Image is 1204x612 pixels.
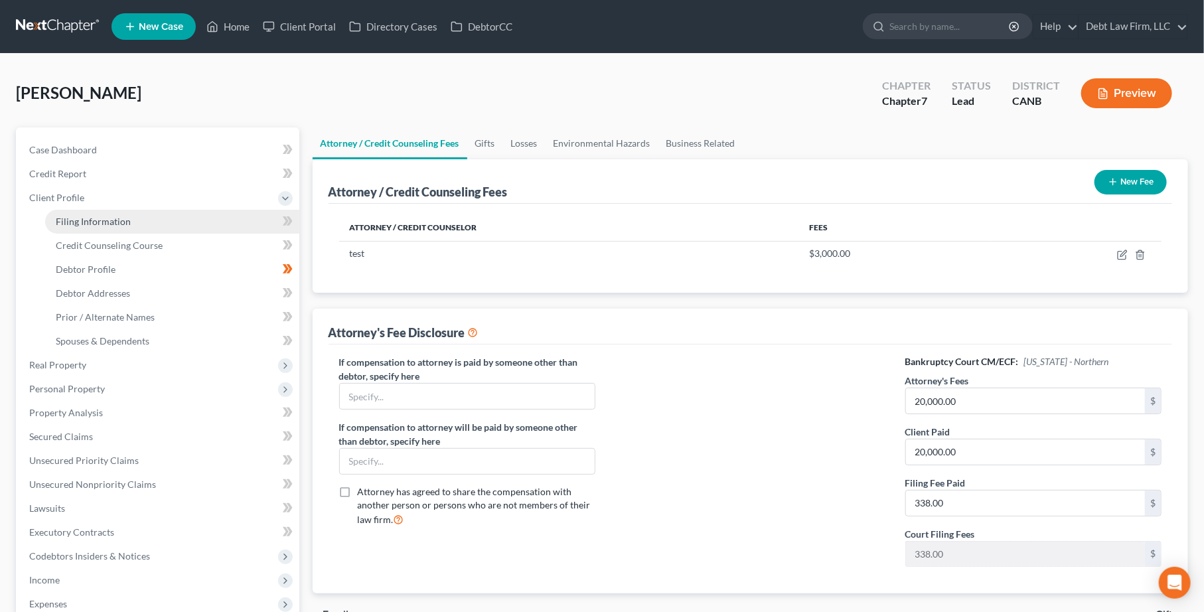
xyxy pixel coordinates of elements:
[29,359,86,370] span: Real Property
[29,144,97,155] span: Case Dashboard
[256,15,342,38] a: Client Portal
[921,94,927,107] span: 7
[29,550,150,562] span: Codebtors Insiders & Notices
[19,401,299,425] a: Property Analysis
[19,520,299,544] a: Executory Contracts
[29,383,105,394] span: Personal Property
[56,264,115,275] span: Debtor Profile
[340,384,595,409] input: Specify...
[1145,542,1161,567] div: $
[19,497,299,520] a: Lawsuits
[29,574,60,585] span: Income
[467,127,503,159] a: Gifts
[1094,170,1167,194] button: New Fee
[29,455,139,466] span: Unsecured Priority Claims
[339,355,596,383] label: If compensation to attorney is paid by someone other than debtor, specify here
[200,15,256,38] a: Home
[1012,94,1060,109] div: CANB
[19,449,299,473] a: Unsecured Priority Claims
[45,234,299,258] a: Credit Counseling Course
[906,491,1146,516] input: 0.00
[905,374,969,388] label: Attorney's Fees
[1145,388,1161,414] div: $
[1033,15,1078,38] a: Help
[1012,78,1060,94] div: District
[29,526,114,538] span: Executory Contracts
[45,210,299,234] a: Filing Information
[29,407,103,418] span: Property Analysis
[29,168,86,179] span: Credit Report
[1024,356,1109,367] span: [US_STATE] - Northern
[889,14,1011,38] input: Search by name...
[56,216,131,227] span: Filing Information
[444,15,519,38] a: DebtorCC
[139,22,183,32] span: New Case
[1145,439,1161,465] div: $
[45,258,299,281] a: Debtor Profile
[329,184,508,200] div: Attorney / Credit Counseling Fees
[1159,567,1191,599] div: Open Intercom Messenger
[19,138,299,162] a: Case Dashboard
[952,94,991,109] div: Lead
[29,431,93,442] span: Secured Claims
[658,127,743,159] a: Business Related
[906,388,1146,414] input: 0.00
[29,598,67,609] span: Expenses
[340,449,595,474] input: Specify...
[906,439,1146,465] input: 0.00
[906,542,1146,567] input: 0.00
[56,287,130,299] span: Debtor Addresses
[905,476,966,490] label: Filing Fee Paid
[56,311,155,323] span: Prior / Alternate Names
[19,473,299,497] a: Unsecured Nonpriority Claims
[29,502,65,514] span: Lawsuits
[29,479,156,490] span: Unsecured Nonpriority Claims
[882,78,931,94] div: Chapter
[339,420,596,448] label: If compensation to attorney will be paid by someone other than debtor, specify here
[503,127,546,159] a: Losses
[16,83,141,102] span: [PERSON_NAME]
[29,192,84,203] span: Client Profile
[45,329,299,353] a: Spouses & Dependents
[1145,491,1161,516] div: $
[329,325,479,341] div: Attorney's Fee Disclosure
[1081,78,1172,108] button: Preview
[19,162,299,186] a: Credit Report
[45,281,299,305] a: Debtor Addresses
[56,335,149,346] span: Spouses & Dependents
[952,78,991,94] div: Status
[809,222,828,232] span: Fees
[313,127,467,159] a: Attorney / Credit Counseling Fees
[45,305,299,329] a: Prior / Alternate Names
[905,355,1162,368] h6: Bankruptcy Court CM/ECF:
[905,425,950,439] label: Client Paid
[546,127,658,159] a: Environmental Hazards
[809,248,850,259] span: $3,000.00
[350,222,477,232] span: Attorney / Credit Counselor
[905,527,975,541] label: Court Filing Fees
[19,425,299,449] a: Secured Claims
[882,94,931,109] div: Chapter
[1079,15,1187,38] a: Debt Law Firm, LLC
[342,15,444,38] a: Directory Cases
[56,240,163,251] span: Credit Counseling Course
[358,486,591,525] span: Attorney has agreed to share the compensation with another person or persons who are not members ...
[350,248,365,259] span: test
